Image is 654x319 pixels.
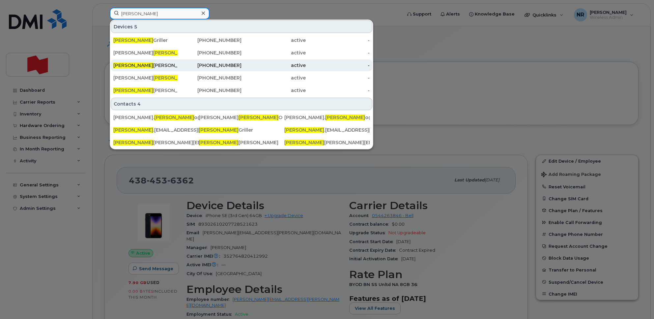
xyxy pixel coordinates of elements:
[306,37,370,44] div: -
[113,49,178,56] div: [PERSON_NAME]
[199,114,284,121] div: [PERSON_NAME] O
[113,87,178,94] div: [PERSON_NAME]
[111,59,372,71] a: [PERSON_NAME][PERSON_NAME][PHONE_NUMBER]active-
[306,49,370,56] div: -
[242,62,306,69] div: active
[113,140,153,145] span: [PERSON_NAME]
[113,75,178,81] div: [PERSON_NAME] o
[113,62,178,69] div: [PERSON_NAME]
[199,127,239,133] span: [PERSON_NAME]
[111,137,372,148] a: [PERSON_NAME][PERSON_NAME][EMAIL_ADDRESS][PERSON_NAME][DOMAIN_NAME][PERSON_NAME][PERSON_NAME][PER...
[199,140,239,145] span: [PERSON_NAME]
[113,62,153,68] span: [PERSON_NAME]
[113,37,178,44] div: Griller
[113,127,153,133] span: [PERSON_NAME]
[137,101,141,107] span: 4
[284,140,324,145] span: [PERSON_NAME]
[284,127,370,133] div: .[EMAIL_ADDRESS][DOMAIN_NAME]
[111,98,372,110] div: Contacts
[113,127,199,133] div: .[EMAIL_ADDRESS][DOMAIN_NAME]
[242,75,306,81] div: active
[153,75,193,81] span: [PERSON_NAME]
[178,62,242,69] div: [PHONE_NUMBER]
[242,49,306,56] div: active
[199,139,284,146] div: [PERSON_NAME]
[242,87,306,94] div: active
[111,34,372,46] a: [PERSON_NAME]Griller[PHONE_NUMBER]active-
[113,87,153,93] span: [PERSON_NAME]
[178,37,242,44] div: [PHONE_NUMBER]
[306,87,370,94] div: -
[239,114,278,120] span: [PERSON_NAME]
[153,50,193,56] span: [PERSON_NAME]
[306,75,370,81] div: -
[284,139,370,146] div: [PERSON_NAME][EMAIL_ADDRESS][PERSON_NAME][DOMAIN_NAME]
[178,49,242,56] div: [PHONE_NUMBER]
[111,20,372,33] div: Devices
[111,112,372,123] a: [PERSON_NAME].[PERSON_NAME]o@[DOMAIN_NAME][PERSON_NAME][PERSON_NAME]O[PERSON_NAME].[PERSON_NAME]o...
[178,75,242,81] div: [PHONE_NUMBER]
[111,47,372,59] a: [PERSON_NAME][PERSON_NAME][PHONE_NUMBER]active-
[154,114,194,120] span: [PERSON_NAME]
[113,139,199,146] div: [PERSON_NAME][EMAIL_ADDRESS][PERSON_NAME][DOMAIN_NAME]
[242,37,306,44] div: active
[325,114,365,120] span: [PERSON_NAME]
[178,87,242,94] div: [PHONE_NUMBER]
[111,72,372,84] a: [PERSON_NAME][PERSON_NAME]o[PHONE_NUMBER]active-
[306,62,370,69] div: -
[111,84,372,96] a: [PERSON_NAME][PERSON_NAME][PHONE_NUMBER]active-
[113,37,153,43] span: [PERSON_NAME]
[111,124,372,136] a: [PERSON_NAME].[EMAIL_ADDRESS][DOMAIN_NAME][PERSON_NAME]Griller[PERSON_NAME].[EMAIL_ADDRESS][DOMAI...
[134,23,137,30] span: 5
[284,114,370,121] div: [PERSON_NAME]. o@[DOMAIN_NAME]
[199,127,284,133] div: Griller
[113,114,199,121] div: [PERSON_NAME]. o@[DOMAIN_NAME]
[284,127,324,133] span: [PERSON_NAME]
